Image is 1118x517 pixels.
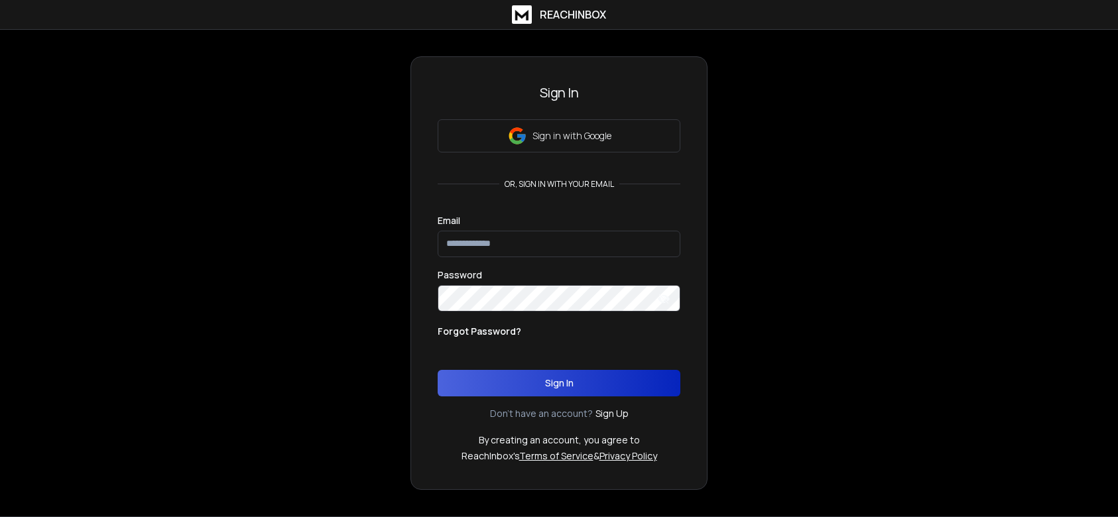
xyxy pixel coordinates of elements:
[599,449,657,462] a: Privacy Policy
[438,216,460,225] label: Email
[512,5,532,24] img: logo
[540,7,606,23] h1: ReachInbox
[512,5,606,24] a: ReachInbox
[462,449,657,463] p: ReachInbox's &
[532,129,611,143] p: Sign in with Google
[438,84,680,102] h3: Sign In
[438,119,680,152] button: Sign in with Google
[519,449,593,462] a: Terms of Service
[438,370,680,396] button: Sign In
[490,407,593,420] p: Don't have an account?
[595,407,629,420] a: Sign Up
[438,270,482,280] label: Password
[438,325,521,338] p: Forgot Password?
[479,433,640,447] p: By creating an account, you agree to
[499,179,619,190] p: or, sign in with your email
